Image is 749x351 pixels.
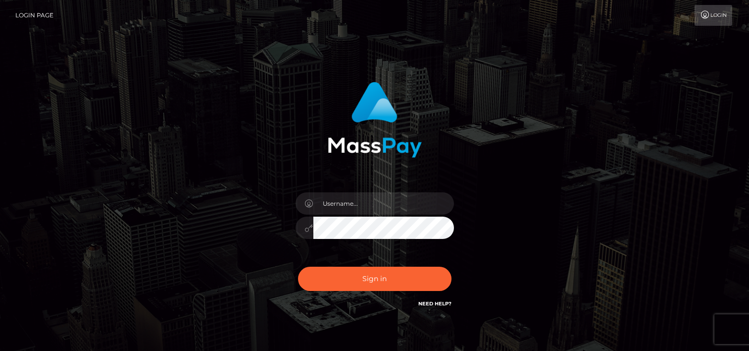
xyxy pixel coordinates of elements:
[298,267,451,291] button: Sign in
[328,82,422,158] img: MassPay Login
[313,192,454,215] input: Username...
[15,5,53,26] a: Login Page
[418,300,451,307] a: Need Help?
[695,5,732,26] a: Login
